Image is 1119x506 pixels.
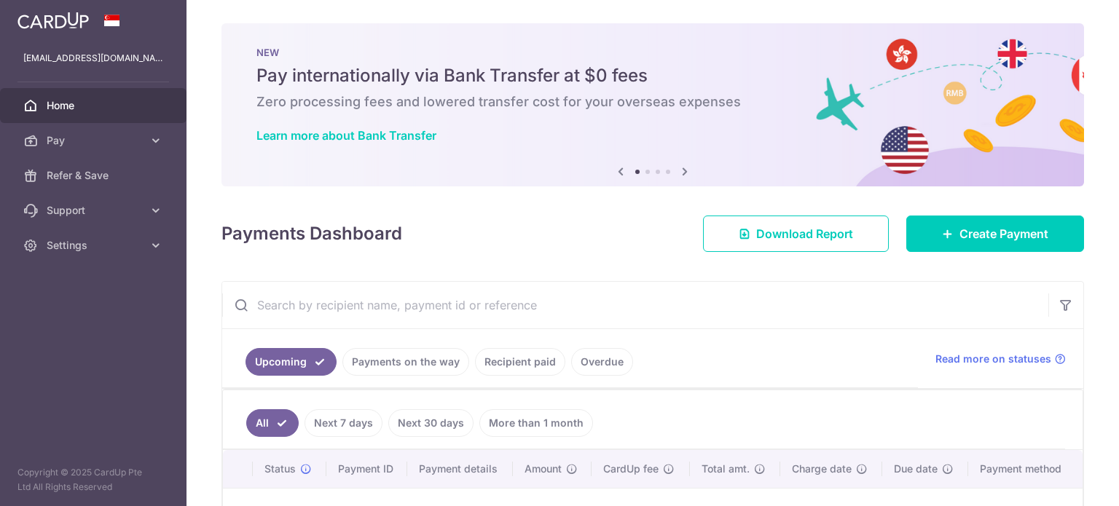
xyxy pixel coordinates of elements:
[703,216,889,252] a: Download Report
[407,450,513,488] th: Payment details
[256,64,1049,87] h5: Pay internationally via Bank Transfer at $0 fees
[959,225,1048,242] span: Create Payment
[756,225,853,242] span: Download Report
[388,409,474,437] a: Next 30 days
[906,216,1084,252] a: Create Payment
[305,409,382,437] a: Next 7 days
[264,462,296,476] span: Status
[894,462,938,476] span: Due date
[17,12,89,29] img: CardUp
[246,409,299,437] a: All
[222,282,1048,328] input: Search by recipient name, payment id or reference
[571,348,633,376] a: Overdue
[968,450,1083,488] th: Payment method
[47,203,143,218] span: Support
[935,352,1066,366] a: Read more on statuses
[47,98,143,113] span: Home
[47,133,143,148] span: Pay
[525,462,562,476] span: Amount
[221,221,402,247] h4: Payments Dashboard
[256,93,1049,111] h6: Zero processing fees and lowered transfer cost for your overseas expenses
[47,238,143,253] span: Settings
[246,348,337,376] a: Upcoming
[475,348,565,376] a: Recipient paid
[256,128,436,143] a: Learn more about Bank Transfer
[935,352,1051,366] span: Read more on statuses
[792,462,852,476] span: Charge date
[479,409,593,437] a: More than 1 month
[702,462,750,476] span: Total amt.
[221,23,1084,186] img: Bank transfer banner
[603,462,659,476] span: CardUp fee
[23,51,163,66] p: [EMAIL_ADDRESS][DOMAIN_NAME]
[256,47,1049,58] p: NEW
[326,450,408,488] th: Payment ID
[47,168,143,183] span: Refer & Save
[342,348,469,376] a: Payments on the way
